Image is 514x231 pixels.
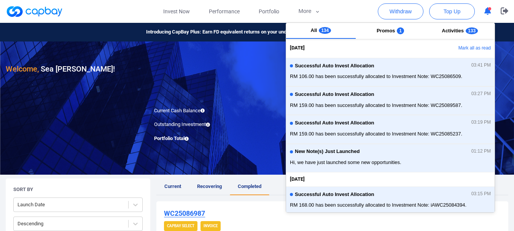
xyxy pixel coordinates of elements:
button: Successful Auto Invest Allocation03:19 PMRM 159.00 has been successfully allocated to Investment ... [286,115,495,143]
u: WC25086987 [164,209,205,217]
h5: Sort By [13,186,33,193]
button: Top Up [429,3,475,19]
span: Recovering [197,183,222,189]
div: Outstanding Investment [148,121,257,129]
span: Top Up [444,8,460,15]
span: 03:15 PM [471,191,491,197]
strong: CapBay Select [167,224,194,228]
span: Portfolio [259,7,279,16]
button: Activities133 [425,23,495,39]
div: Portfolio Total [148,135,257,143]
span: Successful Auto Invest Allocation [295,63,374,69]
button: Successful Auto Invest Allocation03:27 PMRM 159.00 has been successfully allocated to Investment ... [286,86,495,115]
button: Successful Auto Invest Allocation03:41 PMRM 106.00 has been successfully allocated to Investment ... [286,58,495,86]
span: [DATE] [290,175,305,183]
span: 01:12 PM [471,149,491,154]
span: Welcome, [6,64,39,73]
span: Successful Auto Invest Allocation [295,92,374,97]
span: RM 159.00 has been successfully allocated to Investment Note: WC25085237. [290,130,491,138]
h3: Sea [PERSON_NAME] ! [6,63,115,75]
span: 03:41 PM [471,63,491,68]
strong: Invoice [204,224,218,228]
button: Withdraw [378,3,423,19]
button: Promos1 [356,23,425,39]
span: All [311,27,317,33]
span: [DATE] [290,44,305,52]
span: RM 168.00 has been successfully allocated to Investment Note: iAWC25084394. [290,201,491,209]
span: Hi, we have just launched some new opportunities. [290,159,491,166]
span: 1 [397,27,404,34]
span: Completed [238,183,261,189]
div: Current Cash Balance [148,107,257,115]
span: 133 [466,27,478,34]
button: Successful Auto Invest Allocation03:15 PMRM 168.00 has been successfully allocated to Investment ... [286,186,495,215]
button: All134 [286,23,356,39]
span: RM 159.00 has been successfully allocated to Investment Note: WC25089587. [290,102,491,109]
span: 03:27 PM [471,91,491,97]
span: 134 [319,27,331,34]
span: RM 106.00 has been successfully allocated to Investment Note: WC25086509. [290,73,491,80]
span: Activities [442,28,464,33]
span: Introducing CapBay Plus: Earn FD equivalent returns on your undeployed cash. [146,28,317,36]
span: Successful Auto Invest Allocation [295,120,374,126]
span: Promos [377,28,395,33]
span: 03:19 PM [471,120,491,125]
span: New Note(s) Just Launched [295,149,360,155]
span: Successful Auto Invest Allocation [295,192,374,198]
button: Mark all as read [413,42,495,55]
span: Current [164,183,181,189]
span: Performance [209,7,240,16]
button: New Note(s) Just Launched01:12 PMHi, we have just launched some new opportunities. [286,144,495,172]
